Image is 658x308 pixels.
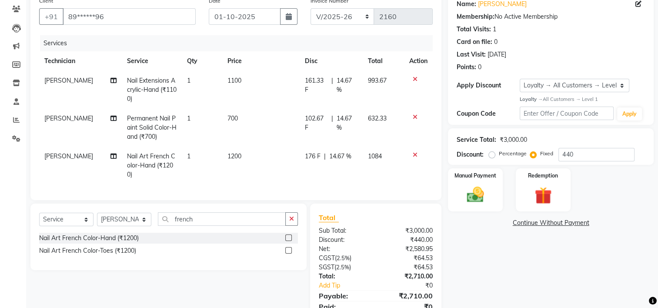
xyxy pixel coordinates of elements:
span: CGST [319,254,335,262]
div: Discount: [457,150,484,159]
button: Apply [617,107,642,121]
div: ( ) [312,263,376,272]
input: Enter Offer / Coupon Code [520,107,614,120]
div: Card on file: [457,37,492,47]
div: Payable: [312,291,376,301]
span: 1 [187,152,190,160]
div: ₹2,710.00 [376,291,439,301]
div: Services [40,35,439,51]
div: ₹2,580.95 [376,244,439,254]
div: [DATE] [488,50,506,59]
div: ₹2,710.00 [376,272,439,281]
div: ₹3,000.00 [376,226,439,235]
span: 102.67 F [305,114,328,132]
div: Coupon Code [457,109,519,118]
span: 161.33 F [305,76,328,94]
span: 632.33 [368,114,387,122]
th: Action [404,51,433,71]
div: 1 [493,25,496,34]
span: 1 [187,77,190,84]
th: Service [122,51,182,71]
span: 14.67 % [336,114,357,132]
span: 1084 [368,152,382,160]
span: 14.67 % [336,76,357,94]
span: SGST [319,263,334,271]
div: 0 [494,37,498,47]
div: Sub Total: [312,226,376,235]
span: 14.67 % [329,152,351,161]
div: ₹64.53 [376,254,439,263]
img: _gift.svg [529,185,557,206]
span: 700 [227,114,237,122]
th: Qty [182,51,222,71]
span: [PERSON_NAME] [44,152,93,160]
label: Redemption [528,172,558,180]
th: Technician [39,51,122,71]
span: | [324,152,326,161]
div: ₹440.00 [376,235,439,244]
span: 1 [187,114,190,122]
span: Nail Extensions Acrylic-Hand (₹1100) [127,77,177,103]
a: Add Tip [312,281,386,290]
label: Percentage [499,150,527,157]
span: [PERSON_NAME] [44,114,93,122]
th: Total [363,51,404,71]
div: Total Visits: [457,25,491,34]
div: Membership: [457,12,494,21]
div: Nail Art French Color-Hand (₹1200) [39,234,139,243]
strong: Loyalty → [520,96,543,102]
th: Price [222,51,299,71]
label: Manual Payment [454,172,496,180]
span: | [331,76,333,94]
div: Net: [312,244,376,254]
div: ( ) [312,254,376,263]
div: ₹64.53 [376,263,439,272]
a: Continue Without Payment [450,218,652,228]
div: Nail Art French Color-Toes (₹1200) [39,246,136,255]
label: Fixed [540,150,553,157]
span: 1200 [227,152,241,160]
span: 1100 [227,77,241,84]
div: ₹0 [387,281,440,290]
span: Nail Art French Color-Hand (₹1200) [127,152,175,178]
span: 2.5% [336,264,349,271]
div: Total: [312,272,376,281]
span: Total [319,213,339,222]
div: 0 [478,63,481,72]
span: 176 F [305,152,321,161]
div: Last Visit: [457,50,486,59]
div: No Active Membership [457,12,645,21]
div: Points: [457,63,476,72]
div: ₹3,000.00 [500,135,527,144]
span: [PERSON_NAME] [44,77,93,84]
input: Search or Scan [158,212,286,226]
div: Discount: [312,235,376,244]
span: Permanent Nail Paint Solid Color-Hand (₹700) [127,114,177,141]
button: +91 [39,8,63,25]
div: All Customers → Level 1 [520,96,645,103]
span: 993.67 [368,77,387,84]
input: Search by Name/Mobile/Email/Code [63,8,196,25]
span: 2.5% [337,254,350,261]
div: Apply Discount [457,81,519,90]
img: _cash.svg [461,185,489,205]
th: Disc [300,51,363,71]
span: | [331,114,333,132]
div: Service Total: [457,135,496,144]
